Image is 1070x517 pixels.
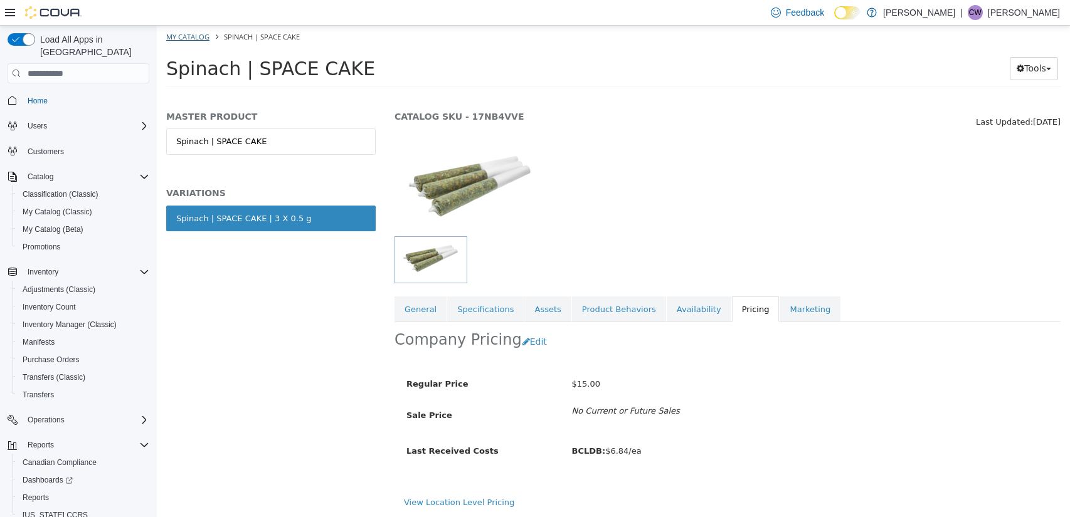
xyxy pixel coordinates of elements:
[23,457,97,467] span: Canadian Compliance
[13,489,154,506] button: Reports
[13,281,154,298] button: Adjustments (Classic)
[9,162,219,173] h5: VARIATIONS
[28,121,47,131] span: Users
[290,271,367,297] a: Specifications
[415,420,485,430] span: $6.84/ea
[18,352,149,367] span: Purchase Orders
[67,6,143,16] span: Spinach | SPACE CAKE
[9,6,53,16] a: My Catalog
[18,352,85,367] a: Purchase Orders
[18,473,149,488] span: Dashboards
[13,333,154,351] button: Manifests
[9,103,219,129] a: Spinach | SPACE CAKE
[3,263,154,281] button: Inventory
[250,385,295,394] span: Sale Price
[18,490,149,505] span: Reports
[18,335,149,350] span: Manifests
[23,320,117,330] span: Inventory Manager (Classic)
[9,85,219,97] h5: MASTER PRODUCT
[23,207,92,217] span: My Catalog (Classic)
[28,147,64,157] span: Customers
[18,455,102,470] a: Canadian Compliance
[968,5,983,20] div: Carmen Woytas
[18,239,66,254] a: Promotions
[18,204,149,219] span: My Catalog (Classic)
[238,85,733,97] h5: CATALOG SKU - 17NB4VVE
[28,415,65,425] span: Operations
[28,172,53,182] span: Catalog
[13,368,154,386] button: Transfers (Classic)
[876,91,904,101] span: [DATE]
[247,472,358,481] a: View Location Level Pricing
[18,335,60,350] a: Manifests
[23,144,149,159] span: Customers
[13,316,154,333] button: Inventory Manager (Classic)
[23,475,73,485] span: Dashboards
[883,5,955,20] p: [PERSON_NAME]
[18,300,149,315] span: Inventory Count
[13,454,154,471] button: Canadian Compliance
[853,31,901,55] button: Tools
[23,437,59,452] button: Reports
[18,222,149,237] span: My Catalog (Beta)
[238,305,365,324] h2: Company Pricing
[23,189,98,199] span: Classification (Classic)
[13,221,154,238] button: My Catalog (Beta)
[18,455,149,470] span: Canadian Compliance
[23,93,53,108] a: Home
[13,471,154,489] a: Dashboards
[35,33,149,58] span: Load All Apps in [GEOGRAPHIC_DATA]
[23,169,149,184] span: Catalog
[23,302,76,312] span: Inventory Count
[988,5,1060,20] p: [PERSON_NAME]
[23,285,95,295] span: Adjustments (Classic)
[3,142,154,160] button: Customers
[819,91,876,101] span: Last Updated:
[19,187,155,199] div: Spinach | SPACE CAKE | 3 X 0.5 g
[25,6,82,19] img: Cova
[13,386,154,404] button: Transfers
[238,271,290,297] a: General
[834,19,835,20] span: Dark Mode
[18,282,149,297] span: Adjustments (Classic)
[18,222,88,237] a: My Catalog (Beta)
[23,92,149,108] span: Home
[28,267,58,277] span: Inventory
[575,271,623,297] a: Pricing
[238,117,389,211] img: 150
[18,490,54,505] a: Reports
[18,187,103,202] a: Classification (Classic)
[415,420,449,430] b: BCLDB:
[13,298,154,316] button: Inventory Count
[18,387,149,402] span: Transfers
[23,118,52,133] button: Users
[415,380,523,390] i: No Current or Future Sales
[13,185,154,203] button: Classification (Classic)
[623,271,684,297] a: Marketing
[786,6,824,19] span: Feedback
[18,282,100,297] a: Adjustments (Classic)
[13,238,154,256] button: Promotions
[18,317,149,332] span: Inventory Manager (Classic)
[23,264,149,279] span: Inventory
[23,493,49,503] span: Reports
[18,187,149,202] span: Classification (Classic)
[9,32,218,54] span: Spinach | SPACE CAKE
[3,117,154,135] button: Users
[18,370,149,385] span: Transfers (Classic)
[18,300,81,315] a: Inventory Count
[23,224,83,234] span: My Catalog (Beta)
[28,440,54,450] span: Reports
[18,473,78,488] a: Dashboards
[18,370,90,385] a: Transfers (Classic)
[250,420,342,430] span: Last Received Costs
[23,169,58,184] button: Catalog
[3,436,154,454] button: Reports
[23,144,69,159] a: Customers
[23,337,55,347] span: Manifests
[23,390,54,400] span: Transfers
[23,412,149,427] span: Operations
[23,372,85,382] span: Transfers (Classic)
[415,353,444,363] span: $15.00
[28,96,48,106] span: Home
